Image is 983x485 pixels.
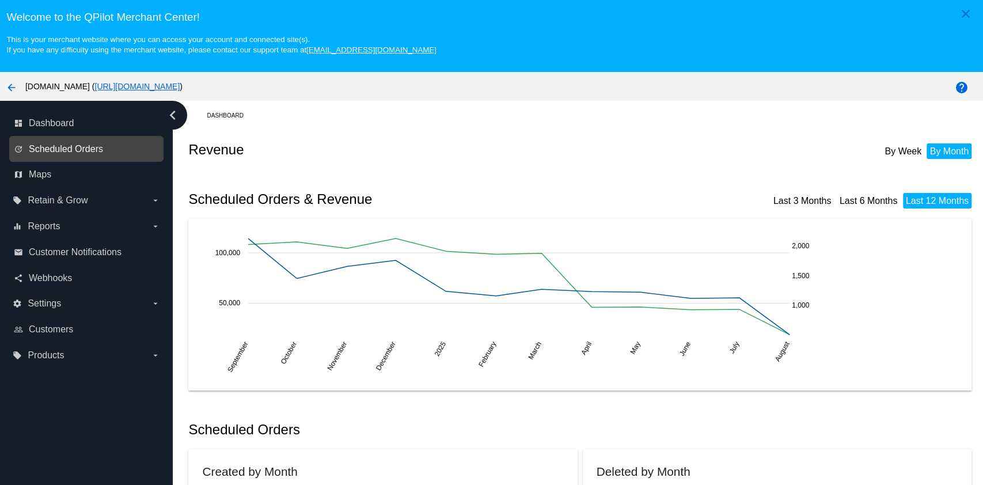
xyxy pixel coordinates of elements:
a: [URL][DOMAIN_NAME] [94,82,180,91]
text: April [580,340,594,357]
i: arrow_drop_down [151,351,160,360]
text: September [226,340,250,374]
text: November [326,340,349,372]
i: map [14,170,23,179]
i: people_outline [14,325,23,334]
text: February [477,340,498,369]
a: share Webhooks [14,269,160,287]
text: 1,500 [792,272,809,280]
text: 50,000 [219,299,241,307]
span: Reports [28,221,60,232]
a: Last 3 Months [773,196,832,206]
i: arrow_drop_down [151,299,160,308]
i: arrow_drop_down [151,222,160,231]
span: Scheduled Orders [29,144,103,154]
a: map Maps [14,165,160,184]
a: Last 6 Months [840,196,898,206]
text: 2025 [433,340,448,357]
text: 1,000 [792,301,809,309]
h2: Scheduled Orders & Revenue [188,191,582,207]
text: 100,000 [215,249,241,257]
a: people_outline Customers [14,320,160,339]
span: Webhooks [29,273,72,283]
a: Last 12 Months [906,196,969,206]
i: equalizer [13,222,22,231]
text: December [374,340,397,372]
mat-icon: arrow_back [5,81,18,94]
i: settings [13,299,22,308]
span: Customer Notifications [29,247,122,257]
li: By Month [927,143,971,159]
a: dashboard Dashboard [14,114,160,132]
span: Retain & Grow [28,195,88,206]
text: October [279,340,298,366]
i: local_offer [13,351,22,360]
span: [DOMAIN_NAME] ( ) [25,82,183,91]
h3: Welcome to the QPilot Merchant Center! [6,11,976,24]
i: dashboard [14,119,23,128]
span: Products [28,350,64,361]
li: By Week [882,143,924,159]
a: Dashboard [207,107,253,124]
small: This is your merchant website where you can access your account and connected site(s). If you hav... [6,35,436,54]
text: August [773,340,791,363]
i: email [14,248,23,257]
text: 2,000 [792,242,809,250]
mat-icon: help [955,81,969,94]
i: share [14,274,23,283]
span: Dashboard [29,118,74,128]
a: [EMAIL_ADDRESS][DOMAIN_NAME] [306,46,437,54]
a: update Scheduled Orders [14,140,160,158]
h2: Scheduled Orders [188,422,582,438]
text: July [728,340,741,355]
a: email Customer Notifications [14,243,160,262]
i: local_offer [13,196,22,205]
text: May [629,340,642,356]
i: arrow_drop_down [151,196,160,205]
text: March [527,340,544,361]
mat-icon: close [959,7,973,21]
text: June [678,340,692,357]
h2: Revenue [188,142,582,158]
span: Settings [28,298,61,309]
span: Maps [29,169,51,180]
h2: Deleted by Month [597,465,690,478]
i: chevron_left [164,106,182,124]
i: update [14,145,23,154]
h2: Created by Month [202,465,297,478]
span: Customers [29,324,73,335]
